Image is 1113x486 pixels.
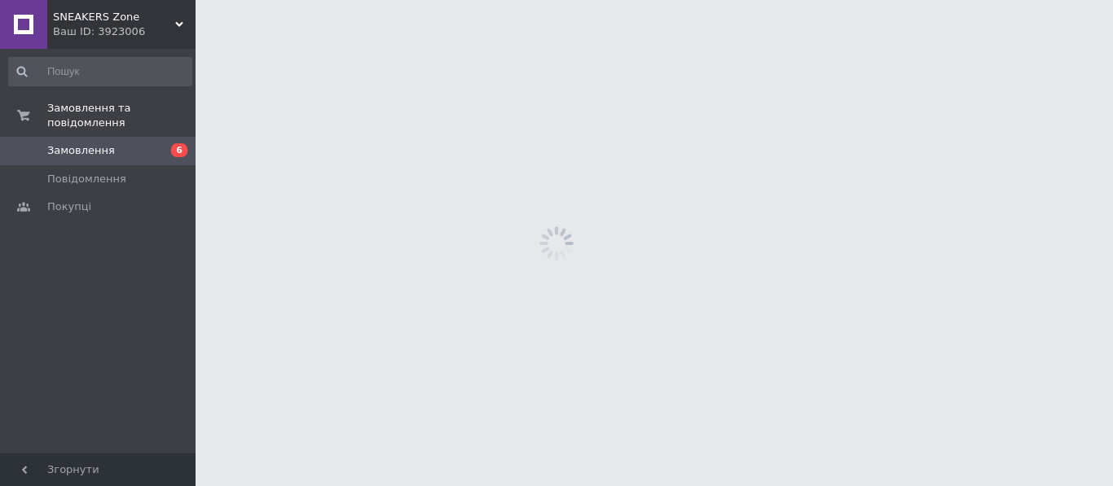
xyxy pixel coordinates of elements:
[47,101,196,130] span: Замовлення та повідомлення
[8,57,192,86] input: Пошук
[171,143,187,157] span: 6
[47,172,126,186] span: Повідомлення
[53,10,175,24] span: SNEAKERS Zone
[53,24,196,39] div: Ваш ID: 3923006
[47,143,115,158] span: Замовлення
[47,199,91,214] span: Покупці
